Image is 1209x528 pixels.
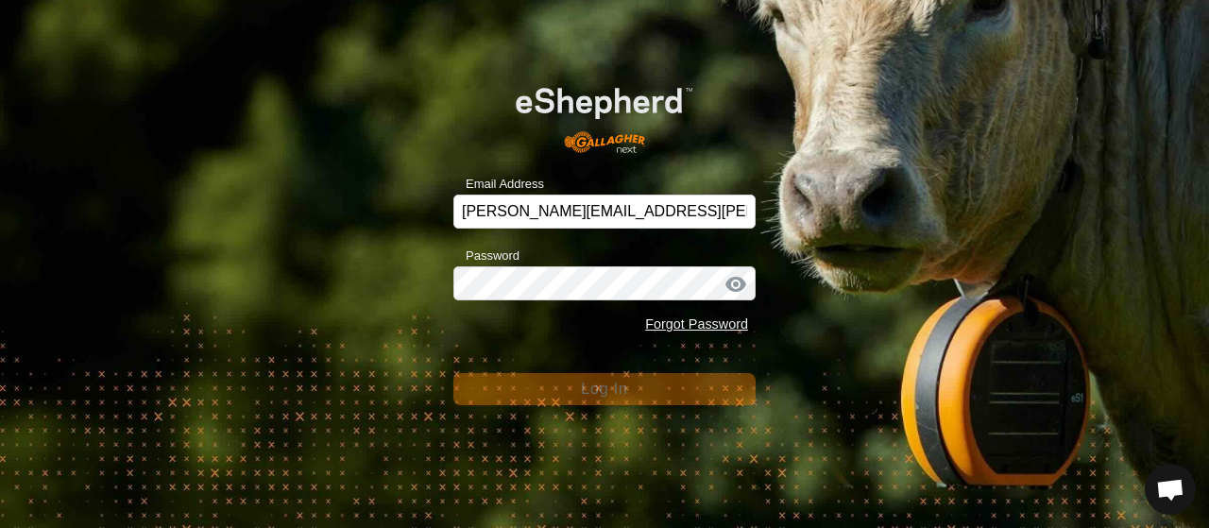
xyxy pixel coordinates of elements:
div: Open chat [1145,464,1196,515]
span: Log In [581,381,627,397]
img: E-shepherd Logo [484,62,725,165]
label: Email Address [453,175,544,194]
button: Log In [453,373,756,405]
label: Password [453,247,519,265]
a: Forgot Password [645,316,748,332]
input: Email Address [453,195,756,229]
